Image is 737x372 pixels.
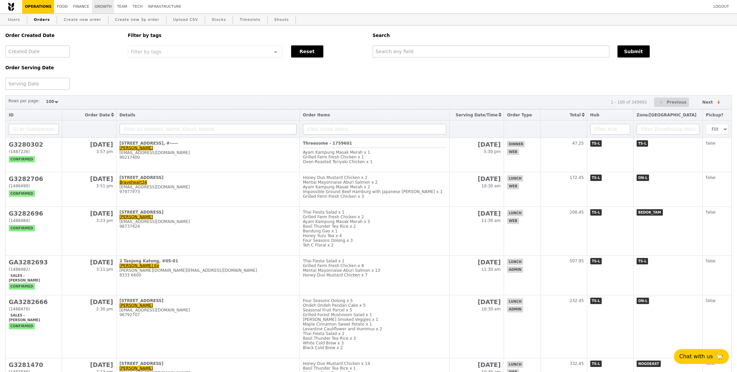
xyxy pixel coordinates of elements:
[303,155,364,159] span: Grilled Farm Fresh Chicken x 1
[112,14,162,26] a: Create new 3p order
[303,113,330,117] span: Order Items
[303,224,446,229] div: Basil Thunder Tea Rice x 2
[507,141,525,147] span: dinner
[5,78,70,90] input: Serving Date
[120,150,296,155] div: [EMAIL_ADDRESS][DOMAIN_NAME]
[9,218,59,223] div: (1488484)
[637,209,663,216] span: BEDOK_TAM
[453,259,501,266] h2: [DATE]
[453,298,501,305] h2: [DATE]
[96,218,113,223] span: 3:23 pm
[373,33,732,38] h5: Search
[590,124,630,135] input: Filter Hub
[9,113,13,117] span: ID
[303,341,446,345] div: White Cold Brew x 3
[303,243,446,248] div: Teh C Floral x 2
[617,45,650,58] button: Submit
[9,312,42,323] span: Sales - [PERSON_NAME]
[706,175,716,180] span: false
[5,14,23,26] a: Users
[303,312,446,317] div: Grilled Forest Mushroom Salad x 1
[8,98,40,104] label: Rows per page:
[237,14,263,26] a: Timeslots
[702,98,713,106] span: Next
[120,273,296,277] div: 8333 6600
[590,258,602,264] span: TS-L
[9,298,59,305] h2: GA3282666
[303,229,446,233] div: Bandung Gao x 1
[590,175,602,181] span: TS-L
[637,124,700,135] input: Filter Zone/Pickup Point
[570,210,584,215] span: 208.45
[303,219,446,224] div: Ayam Kampung Masak Merah x 5
[96,149,113,154] span: 3:57 pm
[570,361,584,366] span: 332.45
[637,258,648,264] span: TS-L
[303,175,446,180] div: Honey Duo Mustard Chicken x 2
[303,141,352,146] b: Threesome - 1759601
[65,210,113,217] h2: [DATE]
[5,33,120,38] h5: Order Created Date
[481,307,501,311] span: 10:30 am
[303,210,446,215] div: Thai Fiesta Salad x 1
[120,113,135,117] span: Details
[9,175,59,182] h2: G3282706
[706,113,723,117] span: Pickup?
[120,263,159,268] a: [PERSON_NAME] Ee
[303,124,446,135] input: Filter Order Items
[611,100,647,105] div: 1 - 100 of 349993
[9,210,59,217] h2: G3282696
[303,361,446,366] div: Honey Duo Mustard Chicken x 14
[303,336,446,341] div: Basil Thunder Tea Rice x 3
[120,268,296,273] div: [PERSON_NAME][DOMAIN_NAME][EMAIL_ADDRESS][DOMAIN_NAME]
[96,184,113,188] span: 3:51 pm
[9,225,35,231] span: confirmed
[31,14,53,26] a: Orders
[507,113,532,117] span: Order Type
[120,155,296,160] div: 90217400
[209,14,229,26] a: Stocks
[453,175,501,182] h2: [DATE]
[507,175,523,182] span: lunch
[590,113,599,117] span: Hub
[303,273,446,277] div: Honey Duo Mustard Chicken x 7
[9,283,35,290] span: confirmed
[706,210,716,215] span: false
[590,298,602,304] span: TS-L
[303,180,446,185] div: Mentai Mayonnaise Aburi Salmon x 2
[291,45,323,58] button: Reset
[481,267,501,272] span: 11:30 am
[120,185,296,189] div: [EMAIL_ADDRESS][DOMAIN_NAME]
[171,14,201,26] a: Upload CSV
[637,113,697,117] span: Zone/[GEOGRAPHIC_DATA]
[131,48,162,54] span: Filter by tags
[674,349,729,364] button: Chat with us🦙
[570,259,584,263] span: 507.95
[637,140,648,147] span: TS-L
[5,45,70,58] input: Created Date
[453,361,501,368] h2: [DATE]
[303,327,446,331] div: Levantine Cauliflower and Hummus x 2
[507,259,523,265] span: lunch
[303,303,446,308] div: Ondeh Ondeh Pandan Cake x 5
[120,366,153,371] a: [PERSON_NAME]
[637,175,649,181] span: ON-L
[303,268,446,273] div: Mentai Mayonnaise Aburi Salmon x 13
[303,263,446,268] div: Grilled Farm Fresh Chicken x 8
[637,298,649,304] span: ON-L
[570,175,584,180] span: 172.45
[507,298,523,305] span: lunch
[481,218,501,223] span: 11:30 am
[590,361,602,367] span: TS-L
[303,298,446,303] div: Four Seasons Oolong x 5
[303,189,446,194] div: Impossible Ground Beef Hamburg with Japanese [PERSON_NAME] x 1
[667,98,687,106] span: Previous
[96,307,113,311] span: 2:30 pm
[8,2,14,11] img: Grain logo
[120,361,296,366] div: [STREET_ADDRESS]
[303,259,446,263] div: Thai Fiesta Salad x 1
[65,141,113,148] h2: [DATE]
[9,272,42,284] span: Sales - [PERSON_NAME]
[120,210,296,215] div: [STREET_ADDRESS]
[373,45,609,58] input: Search any field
